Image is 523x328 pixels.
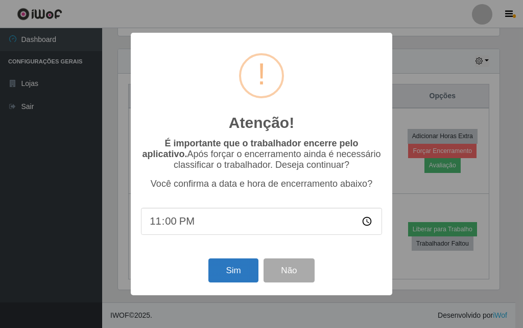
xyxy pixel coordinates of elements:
[229,114,294,132] h2: Atenção!
[141,138,382,170] p: Após forçar o encerramento ainda é necessário classificar o trabalhador. Deseja continuar?
[264,258,314,282] button: Não
[141,179,382,189] p: Você confirma a data e hora de encerramento abaixo?
[142,138,358,159] b: É importante que o trabalhador encerre pelo aplicativo.
[208,258,258,282] button: Sim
